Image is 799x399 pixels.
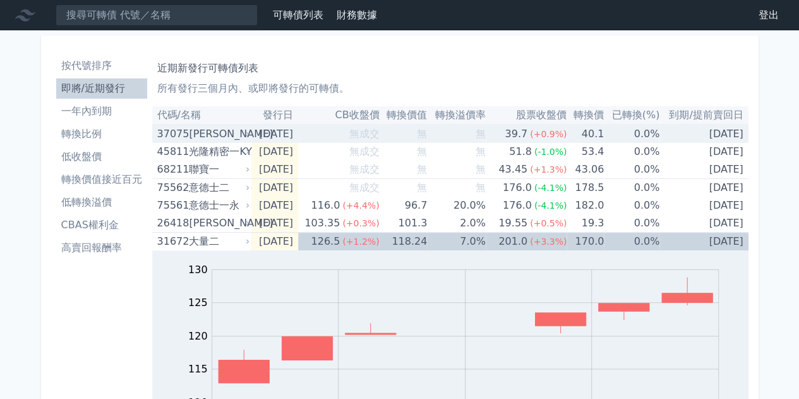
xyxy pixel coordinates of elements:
a: 登出 [748,5,789,25]
td: [DATE] [251,197,298,214]
g: Series [219,278,712,383]
th: 轉換溢價率 [427,106,486,125]
td: 7.0% [427,233,486,251]
td: 178.5 [567,179,604,197]
div: 176.0 [500,179,534,197]
td: 0.0% [604,161,659,179]
li: 即將/近期發行 [56,81,147,96]
a: 按代號排序 [56,56,147,76]
span: 無成交 [349,181,379,193]
div: 75562 [157,179,186,197]
span: (-1.0%) [534,147,567,157]
a: 低轉換溢價 [56,192,147,212]
span: (-4.1%) [534,200,567,211]
th: 股票收盤價 [486,106,567,125]
li: 按代號排序 [56,58,147,73]
td: [DATE] [659,179,748,197]
td: [DATE] [659,125,748,143]
p: 所有發行三個月內、或即將發行的可轉債。 [157,81,743,96]
span: 無 [476,145,486,157]
div: 201.0 [496,233,530,250]
span: (+0.5%) [530,218,567,228]
li: 一年內到期 [56,104,147,119]
div: 103.35 [302,214,342,232]
td: 43.06 [567,161,604,179]
div: 39.7 [502,125,530,143]
div: 116.0 [308,197,342,214]
td: 118.24 [379,233,427,251]
td: [DATE] [659,161,748,179]
span: (+0.3%) [342,218,379,228]
td: [DATE] [251,214,298,233]
td: 0.0% [604,143,659,161]
td: 40.1 [567,125,604,143]
div: 43.45 [496,161,530,178]
div: 51.8 [507,143,534,161]
td: 96.7 [379,197,427,214]
a: 高賣回報酬率 [56,238,147,258]
div: 光隆精密一KY [189,143,247,161]
td: [DATE] [251,143,298,161]
li: 轉換比例 [56,126,147,142]
div: 聯寶一 [189,161,247,178]
li: 低轉換溢價 [56,195,147,210]
div: [PERSON_NAME] [189,125,247,143]
span: (-4.1%) [534,183,567,193]
div: 大量二 [189,233,247,250]
td: 0.0% [604,214,659,233]
tspan: 120 [188,330,208,342]
a: 一年內到期 [56,101,147,121]
div: 37075 [157,125,186,143]
td: 170.0 [567,233,604,251]
li: 高賣回報酬率 [56,240,147,255]
td: 0.0% [604,233,659,251]
span: 無 [476,181,486,193]
td: [DATE] [659,233,748,251]
span: (+3.3%) [530,236,567,247]
span: 無 [417,145,427,157]
td: 20.0% [427,197,486,214]
a: 轉換比例 [56,124,147,144]
td: [DATE] [659,143,748,161]
span: 無 [417,163,427,175]
div: 68211 [157,161,186,178]
th: 轉換價值 [379,106,427,125]
td: 19.3 [567,214,604,233]
a: 低收盤價 [56,147,147,167]
th: 到期/提前賣回日 [659,106,748,125]
tspan: 115 [188,363,208,375]
td: 0.0% [604,125,659,143]
li: 轉換價值接近百元 [56,172,147,187]
span: 無 [476,163,486,175]
td: [DATE] [659,197,748,214]
td: [DATE] [251,179,298,197]
td: 0.0% [604,197,659,214]
div: 45811 [157,143,186,161]
th: 代碼/名稱 [152,106,252,125]
div: 176.0 [500,197,534,214]
span: 無成交 [349,145,379,157]
tspan: 125 [188,297,208,309]
td: 2.0% [427,214,486,233]
td: 53.4 [567,143,604,161]
th: 發行日 [251,106,298,125]
tspan: 130 [188,264,208,276]
div: 75561 [157,197,186,214]
td: 101.3 [379,214,427,233]
span: 無成交 [349,128,379,140]
div: 19.55 [496,214,530,232]
div: [PERSON_NAME] [189,214,247,232]
a: CBAS權利金 [56,215,147,235]
a: 可轉債列表 [273,9,323,21]
td: [DATE] [251,233,298,251]
td: [DATE] [659,214,748,233]
h1: 近期新發行可轉債列表 [157,61,743,76]
span: (+1.3%) [530,164,567,175]
span: 無 [417,128,427,140]
a: 財務數據 [337,9,377,21]
span: 無 [476,128,486,140]
td: [DATE] [251,161,298,179]
a: 轉換價值接近百元 [56,169,147,190]
td: 182.0 [567,197,604,214]
div: 意德士一永 [189,197,247,214]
